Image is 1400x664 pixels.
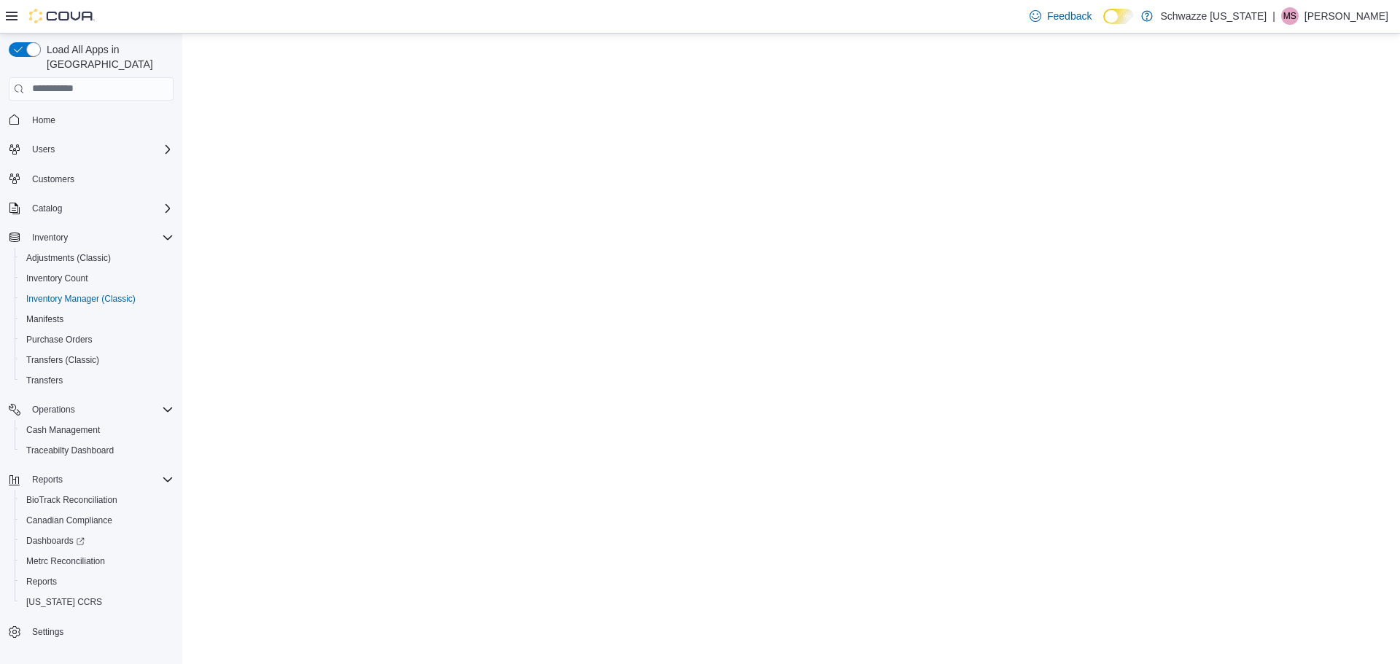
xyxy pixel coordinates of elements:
a: Cash Management [20,421,106,439]
a: Inventory Manager (Classic) [20,290,141,308]
a: Metrc Reconciliation [20,552,111,570]
button: Home [3,109,179,130]
button: Traceabilty Dashboard [15,440,179,461]
button: Inventory Manager (Classic) [15,289,179,309]
a: [US_STATE] CCRS [20,593,108,611]
button: Catalog [3,198,179,219]
span: Purchase Orders [20,331,174,348]
span: Manifests [20,310,174,328]
input: Dark Mode [1103,9,1134,24]
span: Transfers (Classic) [26,354,99,366]
button: BioTrack Reconciliation [15,490,179,510]
span: MS [1283,7,1296,25]
a: Customers [26,171,80,188]
span: Operations [26,401,174,418]
a: Reports [20,573,63,590]
a: Purchase Orders [20,331,98,348]
a: Traceabilty Dashboard [20,442,120,459]
button: Transfers (Classic) [15,350,179,370]
span: Load All Apps in [GEOGRAPHIC_DATA] [41,42,174,71]
button: Catalog [26,200,68,217]
span: Metrc Reconciliation [26,555,105,567]
span: Dashboards [20,532,174,550]
button: Users [26,141,61,158]
span: Catalog [32,203,62,214]
span: Inventory Count [26,273,88,284]
span: Purchase Orders [26,334,93,345]
span: [US_STATE] CCRS [26,596,102,608]
a: Dashboards [20,532,90,550]
span: Home [32,114,55,126]
span: Traceabilty Dashboard [26,445,114,456]
button: Metrc Reconciliation [15,551,179,571]
span: Operations [32,404,75,415]
img: Cova [29,9,95,23]
a: Home [26,112,61,129]
span: Customers [32,173,74,185]
span: Settings [32,626,63,638]
button: Operations [3,399,179,420]
button: Inventory Count [15,268,179,289]
a: Inventory Count [20,270,94,287]
button: Manifests [15,309,179,329]
span: Dashboards [26,535,85,547]
span: Cash Management [20,421,174,439]
span: BioTrack Reconciliation [20,491,174,509]
span: Reports [20,573,174,590]
a: Transfers [20,372,69,389]
span: Inventory Manager (Classic) [20,290,174,308]
span: Settings [26,622,174,641]
a: Feedback [1024,1,1097,31]
span: Transfers [20,372,174,389]
button: Settings [3,621,179,642]
span: Transfers (Classic) [20,351,174,369]
span: Reports [26,471,174,488]
span: Washington CCRS [20,593,174,611]
p: | [1272,7,1275,25]
button: Reports [3,469,179,490]
span: Inventory [26,229,174,246]
button: Purchase Orders [15,329,179,350]
span: Customers [26,170,174,188]
span: Inventory [32,232,68,243]
span: Transfers [26,375,63,386]
span: Metrc Reconciliation [20,552,174,570]
span: Canadian Compliance [26,515,112,526]
a: BioTrack Reconciliation [20,491,123,509]
span: Traceabilty Dashboard [20,442,174,459]
span: Manifests [26,313,63,325]
button: Reports [15,571,179,592]
button: Inventory [3,227,179,248]
span: Home [26,111,174,129]
span: Cash Management [26,424,100,436]
span: Reports [26,576,57,587]
button: Transfers [15,370,179,391]
a: Dashboards [15,531,179,551]
span: Catalog [26,200,174,217]
button: Customers [3,168,179,190]
button: [US_STATE] CCRS [15,592,179,612]
a: Transfers (Classic) [20,351,105,369]
button: Cash Management [15,420,179,440]
p: [PERSON_NAME] [1304,7,1388,25]
span: Feedback [1047,9,1092,23]
span: Users [32,144,55,155]
span: BioTrack Reconciliation [26,494,117,506]
p: Schwazze [US_STATE] [1160,7,1267,25]
button: Canadian Compliance [15,510,179,531]
span: Adjustments (Classic) [20,249,174,267]
span: Inventory Manager (Classic) [26,293,136,305]
a: Adjustments (Classic) [20,249,117,267]
button: Adjustments (Classic) [15,248,179,268]
div: Marcus Schulke [1281,7,1299,25]
a: Settings [26,623,69,641]
button: Operations [26,401,81,418]
button: Reports [26,471,69,488]
a: Manifests [20,310,69,328]
span: Inventory Count [20,270,174,287]
span: Users [26,141,174,158]
span: Reports [32,474,63,485]
button: Inventory [26,229,74,246]
button: Users [3,139,179,160]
